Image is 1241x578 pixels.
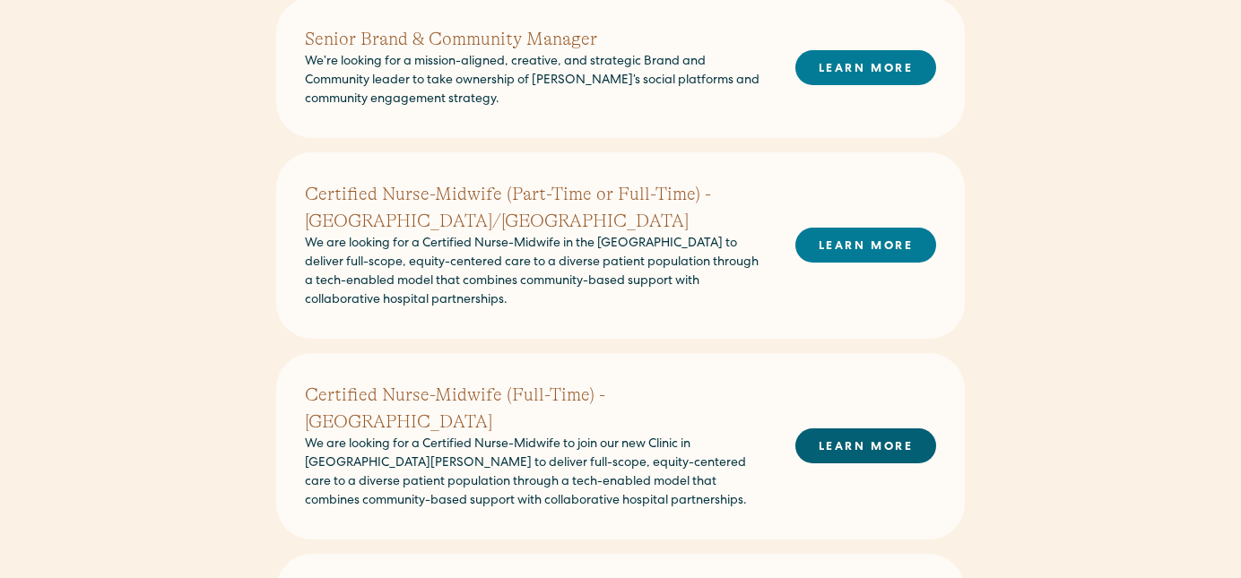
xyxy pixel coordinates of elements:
p: We are looking for a Certified Nurse-Midwife in the [GEOGRAPHIC_DATA] to deliver full-scope, equi... [305,235,767,310]
h2: Senior Brand & Community Manager [305,26,767,53]
h2: Certified Nurse-Midwife (Part-Time or Full-Time) - [GEOGRAPHIC_DATA]/[GEOGRAPHIC_DATA] [305,181,767,235]
a: LEARN MORE [795,428,936,463]
p: We are looking for a Certified Nurse-Midwife to join our new Clinic in [GEOGRAPHIC_DATA][PERSON_N... [305,436,767,511]
h2: Certified Nurse-Midwife (Full-Time) - [GEOGRAPHIC_DATA] [305,382,767,436]
a: LEARN MORE [795,228,936,263]
p: We’re looking for a mission-aligned, creative, and strategic Brand and Community leader to take o... [305,53,767,109]
a: LEARN MORE [795,50,936,85]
